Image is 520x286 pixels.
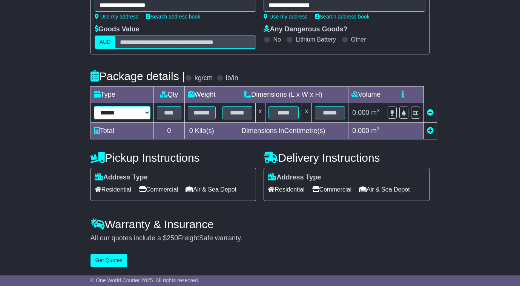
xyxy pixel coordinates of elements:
a: Use my address [95,14,138,20]
label: No [273,36,281,43]
td: Kilo(s) [184,123,219,139]
label: AUD [95,36,116,49]
span: 0.000 [352,109,369,116]
label: lb/in [226,74,238,82]
h4: Pickup Instructions [91,152,256,164]
sup: 3 [377,126,380,131]
label: kg/cm [195,74,213,82]
a: Search address book [146,14,200,20]
span: Air & Sea Depot [359,184,410,195]
label: Lithium Battery [296,36,336,43]
div: All our quotes include a $ FreightSafe warranty. [91,234,429,243]
td: Weight [184,87,219,103]
span: 0 [189,127,193,134]
span: m [371,109,380,116]
span: Commercial [139,184,178,195]
label: Any Dangerous Goods? [264,25,347,34]
a: Use my address [264,14,307,20]
button: Get Quotes [91,254,127,267]
span: Residential [95,184,131,195]
label: Other [351,36,366,43]
span: m [371,127,380,134]
span: Air & Sea Depot [186,184,236,195]
h4: Delivery Instructions [264,152,429,164]
a: Add new item [427,127,434,134]
span: 250 [167,234,178,242]
span: Commercial [312,184,351,195]
td: Volume [348,87,384,103]
td: Type [91,87,153,103]
td: Qty [153,87,184,103]
td: Dimensions in Centimetre(s) [219,123,348,139]
a: Remove this item [427,109,434,116]
h4: Warranty & Insurance [91,218,429,230]
td: Dimensions (L x W x H) [219,87,348,103]
a: Search address book [315,14,370,20]
label: Address Type [95,173,148,182]
label: Goods Value [95,25,140,34]
label: Address Type [268,173,321,182]
td: 0 [153,123,184,139]
span: Residential [268,184,304,195]
td: Total [91,123,153,139]
sup: 3 [377,108,380,113]
span: 0.000 [352,127,369,134]
td: x [255,103,265,123]
span: © One World Courier 2025. All rights reserved. [91,277,199,283]
td: x [302,103,311,123]
h4: Package details | [91,70,185,82]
